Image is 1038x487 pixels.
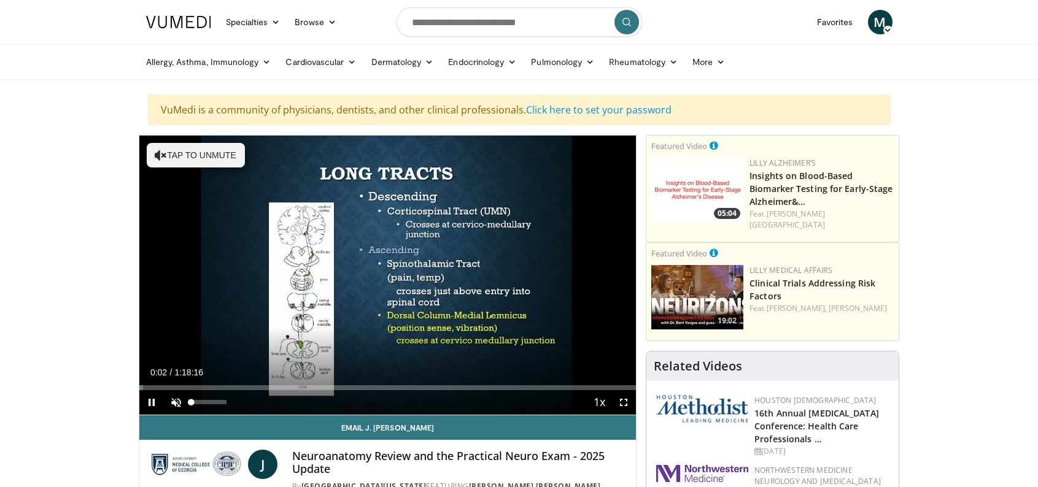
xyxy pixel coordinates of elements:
[749,265,832,275] a: Lilly Medical Affairs
[749,158,816,168] a: Lilly Alzheimer’s
[147,143,245,167] button: Tap to unmute
[174,367,203,377] span: 1:18:16
[651,265,743,329] a: 19:02
[654,359,742,374] h4: Related Videos
[146,16,211,28] img: VuMedi Logo
[754,465,881,486] a: Northwestern Medicine Neurology and [MEDICAL_DATA]
[397,7,642,37] input: Search topics, interventions
[656,395,748,423] img: 5e4488cc-e109-4a4e-9fd9-73bb9237ee91.png.150x105_q85_autocrop_double_scale_upscale_version-0.2.png
[714,208,740,219] span: 05:04
[150,367,167,377] span: 0:02
[524,50,602,74] a: Pulmonology
[526,103,672,117] a: Click here to set your password
[248,450,277,479] a: J
[364,50,441,74] a: Dermatology
[651,248,707,259] small: Featured Video
[139,50,279,74] a: Allergy, Asthma, Immunology
[749,209,894,231] div: Feat.
[139,415,637,440] a: Email J. [PERSON_NAME]
[656,465,748,482] img: 2a462fb6-9365-492a-ac79-3166a6f924d8.png.150x105_q85_autocrop_double_scale_upscale_version-0.2.jpg
[611,390,636,415] button: Fullscreen
[148,94,891,125] div: VuMedi is a community of physicians, dentists, and other clinical professionals.
[810,10,861,34] a: Favorites
[754,395,876,405] a: Houston [DEMOGRAPHIC_DATA]
[149,450,243,479] img: Medical College of Georgia - Augusta University
[170,367,172,377] span: /
[714,315,740,326] span: 19:02
[651,140,707,151] small: Featured Video
[651,158,743,222] a: 05:04
[139,136,637,415] video-js: Video Player
[767,303,827,313] a: [PERSON_NAME],
[754,407,879,445] a: 16th Annual [MEDICAL_DATA] Conference: Health Care Professionals …
[192,400,227,404] div: Volume Level
[287,10,344,34] a: Browse
[219,10,288,34] a: Specialties
[749,209,825,230] a: [PERSON_NAME][GEOGRAPHIC_DATA]
[164,390,188,415] button: Unmute
[749,277,875,302] a: Clinical Trials Addressing Risk Factors
[651,265,743,329] img: 1541e73f-d457-4c7d-a135-57e066998777.png.150x105_q85_crop-smart_upscale.jpg
[292,450,626,476] h4: Neuroanatomy Review and the Practical Neuro Exam - 2025 Update
[602,50,685,74] a: Rheumatology
[139,385,637,390] div: Progress Bar
[868,10,893,34] a: M
[651,158,743,222] img: 89d2bcdb-a0e3-4b93-87d8-cca2ef42d978.png.150x105_q85_crop-smart_upscale.png
[749,170,893,207] a: Insights on Blood-Based Biomarker Testing for Early-Stage Alzheimer&…
[278,50,363,74] a: Cardiovascular
[749,303,894,314] div: Feat.
[587,390,611,415] button: Playback Rate
[139,390,164,415] button: Pause
[754,446,889,457] div: [DATE]
[829,303,887,313] a: [PERSON_NAME]
[685,50,732,74] a: More
[441,50,524,74] a: Endocrinology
